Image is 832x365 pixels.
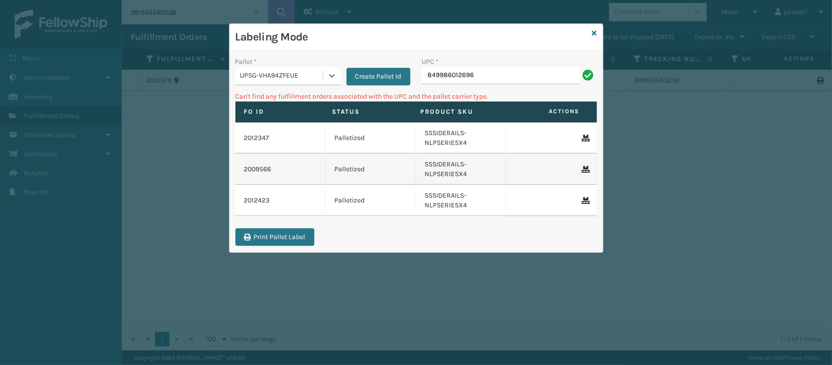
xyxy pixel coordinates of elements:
label: Product SKU [421,107,491,116]
button: Print Pallet Label [235,228,314,246]
a: 2012347 [244,133,270,143]
label: Status [332,107,403,116]
label: Fo Id [244,107,314,116]
label: UPC [422,57,439,67]
td: Palletized [326,154,416,185]
td: SSSIDERAILS-NLPSERIESX4 [416,154,507,185]
i: Remove From Pallet [582,197,588,204]
td: SSSIDERAILS-NLPSERIESX4 [416,122,507,154]
div: UPSG-VHA94ZFEUE [240,71,324,81]
td: Palletized [326,185,416,216]
td: Palletized [326,122,416,154]
h3: Labeling Mode [235,30,588,44]
td: SSSIDERAILS-NLPSERIESX4 [416,185,507,216]
span: Actions [503,103,586,120]
a: 2012423 [244,196,270,205]
a: 2009566 [244,164,271,174]
label: Pallet [235,57,257,67]
i: Remove From Pallet [582,135,588,142]
i: Remove From Pallet [582,166,588,173]
button: Create Pallet Id [347,68,410,85]
p: Can't find any fulfillment orders associated with the UPC and the pallet carrier type. [235,91,597,101]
